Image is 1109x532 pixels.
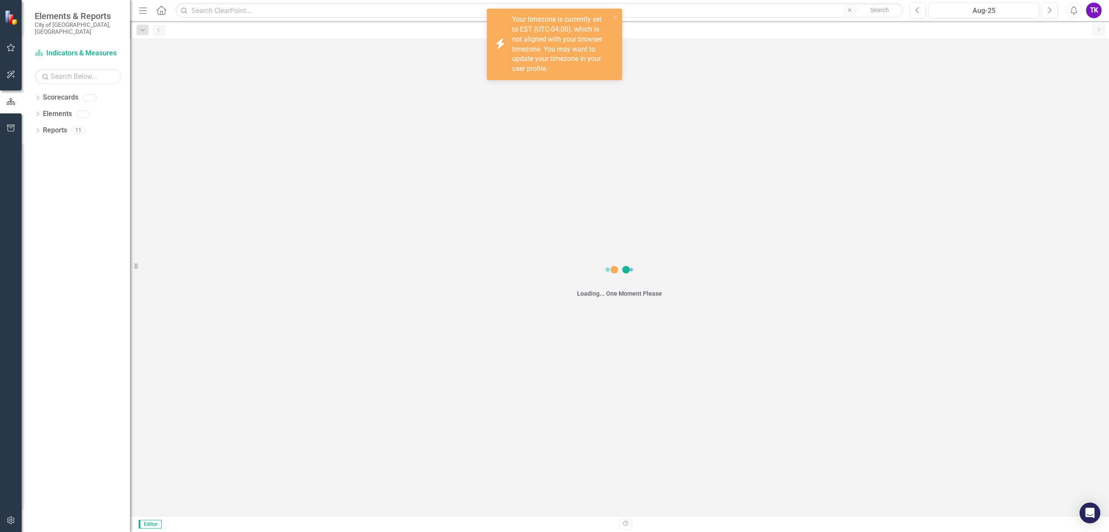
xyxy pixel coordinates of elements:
[43,126,67,135] a: Reports
[43,93,78,103] a: Scorecards
[35,69,121,84] input: Search Below...
[613,12,619,22] button: close
[35,11,121,21] span: Elements & Reports
[35,21,121,35] small: City of [GEOGRAPHIC_DATA], [GEOGRAPHIC_DATA]
[35,48,121,58] a: Indicators & Measures
[1086,3,1102,18] button: TK
[139,520,162,529] span: Editor
[870,6,889,13] span: Search
[1080,503,1100,523] div: Open Intercom Messenger
[43,109,72,119] a: Elements
[71,127,85,134] div: 11
[512,15,610,74] div: Your timezone is currently set to EST (UTC-04:00), which is not aligned with your browser timezon...
[577,289,662,298] div: Loading... One Moment Please
[4,10,19,25] img: ClearPoint Strategy
[175,3,903,18] input: Search ClearPoint...
[858,4,901,16] button: Search
[928,3,1039,18] button: Aug-25
[931,6,1036,16] div: Aug-25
